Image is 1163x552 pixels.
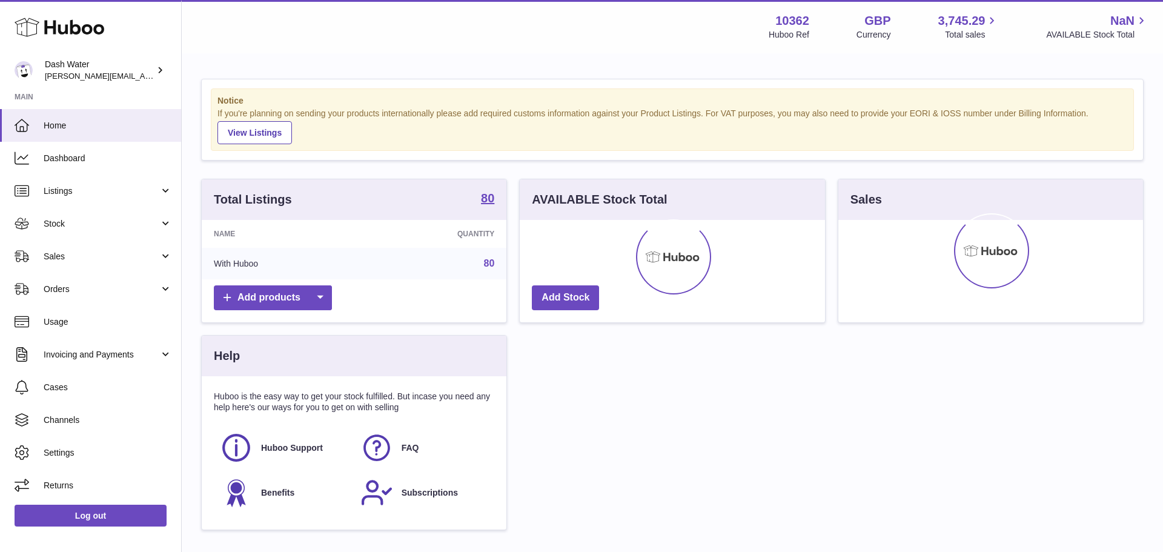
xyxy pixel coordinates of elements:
a: Add products [214,285,332,310]
span: Dashboard [44,153,172,164]
p: Huboo is the easy way to get your stock fulfilled. But incase you need any help here's our ways f... [214,391,494,414]
span: Returns [44,480,172,491]
img: james@dash-water.com [15,61,33,79]
strong: 10362 [775,13,809,29]
span: AVAILABLE Stock Total [1046,29,1148,41]
a: Benefits [220,476,348,509]
a: 80 [481,192,494,207]
td: With Huboo [202,248,363,279]
span: Settings [44,447,172,459]
div: Dash Water [45,59,154,82]
span: 3,745.29 [938,13,986,29]
span: Listings [44,185,159,197]
th: Quantity [363,220,507,248]
h3: AVAILABLE Stock Total [532,191,667,208]
div: Huboo Ref [769,29,809,41]
span: Invoicing and Payments [44,349,159,361]
a: View Listings [217,121,292,144]
strong: GBP [864,13,890,29]
strong: 80 [481,192,494,204]
h3: Sales [850,191,882,208]
span: NaN [1110,13,1135,29]
span: Subscriptions [402,487,458,499]
span: Stock [44,218,159,230]
div: Currency [857,29,891,41]
a: Huboo Support [220,431,348,464]
a: 3,745.29 Total sales [938,13,999,41]
span: Home [44,120,172,131]
a: FAQ [360,431,489,464]
a: Add Stock [532,285,599,310]
span: [PERSON_NAME][EMAIL_ADDRESS][DOMAIN_NAME] [45,71,243,81]
a: Subscriptions [360,476,489,509]
span: FAQ [402,442,419,454]
a: 80 [484,258,495,268]
th: Name [202,220,363,248]
h3: Total Listings [214,191,292,208]
span: Usage [44,316,172,328]
span: Orders [44,284,159,295]
a: NaN AVAILABLE Stock Total [1046,13,1148,41]
h3: Help [214,348,240,364]
span: Sales [44,251,159,262]
span: Huboo Support [261,442,323,454]
strong: Notice [217,95,1127,107]
span: Cases [44,382,172,393]
a: Log out [15,505,167,527]
span: Channels [44,414,172,426]
span: Total sales [945,29,999,41]
span: Benefits [261,487,294,499]
div: If you're planning on sending your products internationally please add required customs informati... [217,108,1127,144]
